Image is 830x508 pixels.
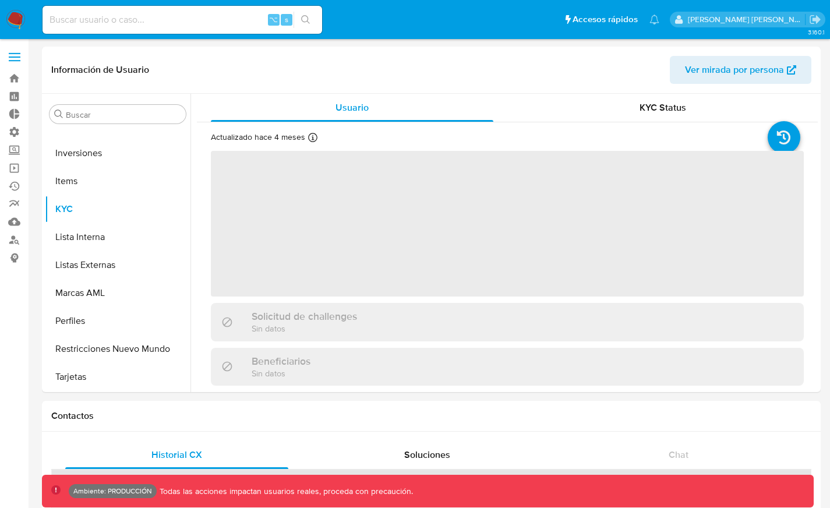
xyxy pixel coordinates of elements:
[45,307,190,335] button: Perfiles
[640,101,686,114] span: KYC Status
[285,14,288,25] span: s
[54,110,63,119] button: Buscar
[80,474,176,486] div: Id
[252,323,357,334] p: Sin datos
[670,56,811,84] button: Ver mirada por persona
[51,410,811,422] h1: Contactos
[211,132,305,143] p: Actualizado hace 4 meses
[211,151,804,297] span: ‌
[45,223,190,251] button: Lista Interna
[45,167,190,195] button: Items
[669,448,688,461] span: Chat
[151,448,202,461] span: Historial CX
[45,363,190,391] button: Tarjetas
[688,14,806,25] p: facundoagustin.borghi@mercadolibre.com
[440,474,535,486] div: Origen
[192,474,288,486] div: Estado
[252,368,310,379] p: Sin datos
[45,139,190,167] button: Inversiones
[157,486,413,497] p: Todas las acciones impactan usuarios reales, proceda con precaución.
[404,448,450,461] span: Soluciones
[66,110,181,120] input: Buscar
[45,335,190,363] button: Restricciones Nuevo Mundo
[294,12,317,28] button: search-icon
[649,15,659,24] a: Notificaciones
[573,13,638,26] span: Accesos rápidos
[211,348,804,386] div: BeneficiariosSin datos
[211,303,804,341] div: Solicitud de challengesSin datos
[45,195,190,223] button: KYC
[45,251,190,279] button: Listas Externas
[269,14,278,25] span: ⌥
[51,64,149,76] h1: Información de Usuario
[252,355,310,368] h3: Beneficiarios
[809,13,821,26] a: Salir
[252,310,357,323] h3: Solicitud de challenges
[73,489,152,493] p: Ambiente: PRODUCCIÓN
[304,474,423,486] div: Fecha de creación
[551,474,803,486] div: Proceso
[43,12,322,27] input: Buscar usuario o caso...
[45,279,190,307] button: Marcas AML
[335,101,369,114] span: Usuario
[685,56,784,84] span: Ver mirada por persona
